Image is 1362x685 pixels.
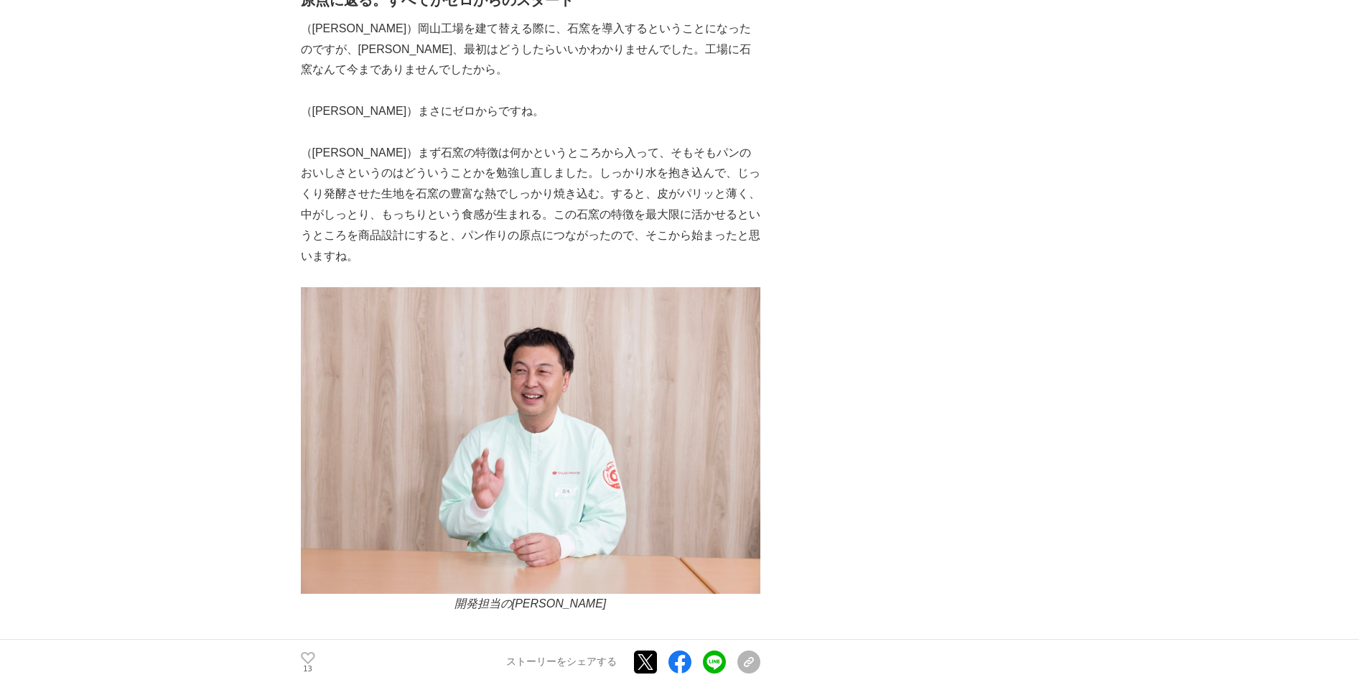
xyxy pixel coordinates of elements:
em: 開発担当の[PERSON_NAME] [454,597,607,610]
p: （[PERSON_NAME]）まず石窯の特徴は何かというところから入って、そもそもパンのおいしさというのはどういうことかを勉強し直しました。しっかり水を抱き込んで、じっくり発酵させた生地を石窯の... [301,143,760,267]
p: （[PERSON_NAME]）岡山工場を建て替える際に、石窯を導入するということになったのですが、[PERSON_NAME]、最初はどうしたらいいかわかりませんでした。工場に石窯なんて今まであり... [301,19,760,80]
p: ストーリーをシェアする [506,656,617,669]
p: 13 [301,666,315,673]
img: thumbnail_8f862f70-201c-11f0-862d-a3c70d5b4328.jpg [301,287,760,594]
p: （[PERSON_NAME]）まさにゼロからですね。 [301,101,760,122]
